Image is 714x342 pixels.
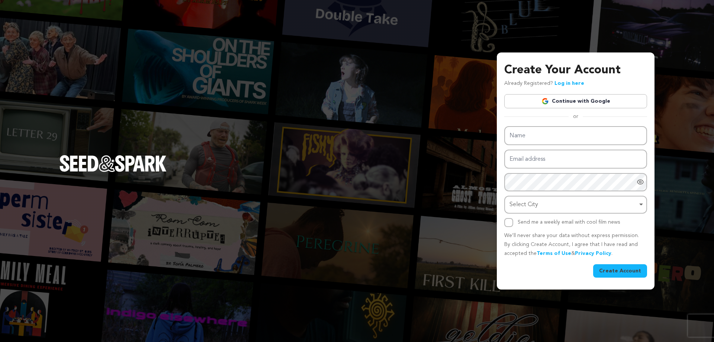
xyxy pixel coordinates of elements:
a: Terms of Use [537,251,571,256]
p: We’ll never share your data without express permission. By clicking Create Account, I agree that ... [504,231,647,258]
a: Privacy Policy [575,251,611,256]
span: or [569,113,583,120]
input: Name [504,126,647,145]
a: Log in here [554,81,584,86]
img: Google logo [541,98,549,105]
img: Seed&Spark Logo [59,155,167,172]
a: Continue with Google [504,94,647,108]
div: Select City [509,199,637,210]
input: Email address [504,150,647,169]
button: Create Account [593,264,647,278]
p: Already Registered? [504,79,584,88]
a: Seed&Spark Homepage [59,155,167,186]
label: Send me a weekly email with cool film news [518,220,620,225]
a: Show password as plain text. Warning: this will display your password on the screen. [637,178,644,186]
h3: Create Your Account [504,61,647,79]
